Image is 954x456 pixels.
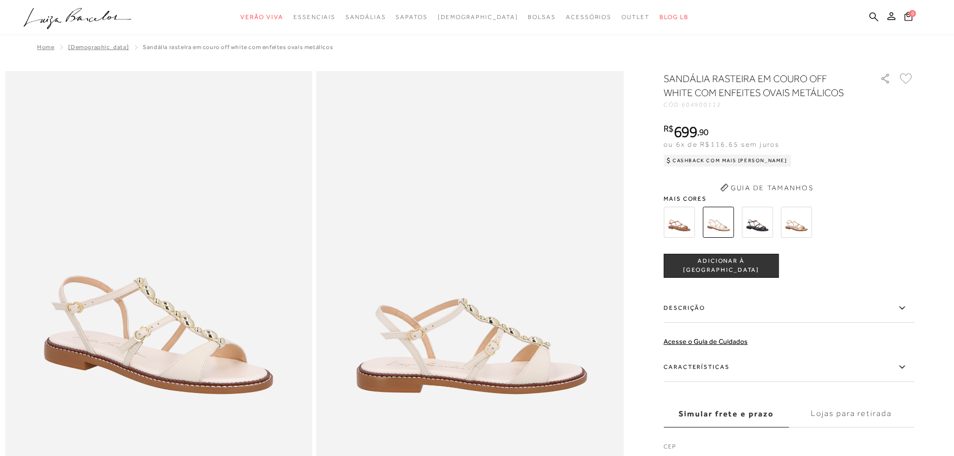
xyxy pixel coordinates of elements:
a: categoryNavScreenReaderText [566,8,611,27]
i: , [697,128,709,137]
span: 90 [699,127,709,137]
label: Descrição [664,294,914,323]
span: 0 [909,10,916,17]
span: Acessórios [566,14,611,21]
span: ou 6x de R$116,65 sem juros [664,140,779,148]
div: Cashback com Mais [PERSON_NAME] [664,155,791,167]
img: SANDÁLIA RASTEIRA METALIZADA OURO COM ENFEITES OVAIS METÁLICOS [781,207,812,238]
span: Mais cores [664,196,914,202]
span: Essenciais [293,14,336,21]
a: categoryNavScreenReaderText [396,8,427,27]
a: Acesse o Guia de Cuidados [664,337,748,345]
span: Sandálias [346,14,386,21]
span: Bolsas [528,14,556,21]
span: Verão Viva [240,14,283,21]
a: noSubCategoriesText [438,8,518,27]
h1: SANDÁLIA RASTEIRA EM COURO OFF WHITE COM ENFEITES OVAIS METÁLICOS [664,72,851,100]
span: 699 [674,123,697,141]
a: Home [37,44,54,51]
span: ADICIONAR À [GEOGRAPHIC_DATA] [664,257,778,274]
label: Simular frete e prazo [664,400,789,427]
img: SANDÁLIA RASTEIRA EM COURO OFF WHITE COM ENFEITES OVAIS METÁLICOS [703,207,734,238]
label: Características [664,353,914,382]
div: CÓD: [664,102,864,108]
span: [DEMOGRAPHIC_DATA] [438,14,518,21]
a: categoryNavScreenReaderText [528,8,556,27]
img: SANDÁLIA RASTEIRA EM COURO PRETO COM ENFEITES OVAIS METÁLICOS [742,207,773,238]
i: R$ [664,124,674,133]
a: BLOG LB [660,8,689,27]
span: Outlet [621,14,650,21]
a: categoryNavScreenReaderText [240,8,283,27]
span: Sapatos [396,14,427,21]
a: categoryNavScreenReaderText [293,8,336,27]
span: BLOG LB [660,14,689,21]
button: ADICIONAR À [GEOGRAPHIC_DATA] [664,254,779,278]
span: 604900112 [682,101,722,108]
a: categoryNavScreenReaderText [346,8,386,27]
span: SANDÁLIA RASTEIRA EM COURO OFF WHITE COM ENFEITES OVAIS METÁLICOS [143,44,333,51]
label: CEP [664,442,914,456]
a: [DEMOGRAPHIC_DATA] [68,44,129,51]
img: SANDÁLIA RASTEIRA EM COURO CARAMELO COM ENFEITES OVAIS METÁLICOS [664,207,695,238]
button: Guia de Tamanhos [717,180,817,196]
label: Lojas para retirada [789,400,914,427]
button: 0 [901,11,915,25]
a: categoryNavScreenReaderText [621,8,650,27]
